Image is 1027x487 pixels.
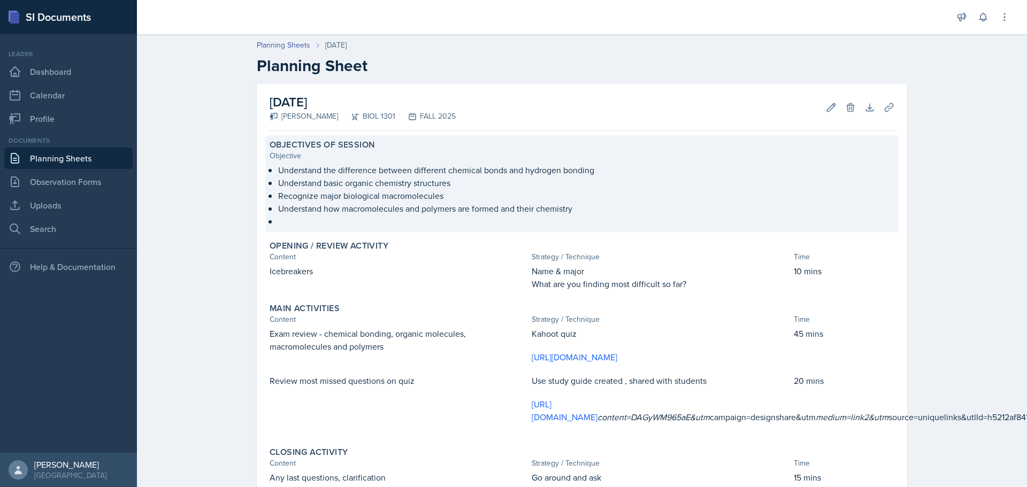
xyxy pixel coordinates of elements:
p: Review most missed questions on quiz [270,374,527,387]
div: Time [794,458,894,469]
div: FALL 2025 [395,111,456,122]
div: Objective [270,150,894,161]
p: Name & major [532,265,790,277]
p: Use study guide created , shared with students [532,374,790,387]
div: [PERSON_NAME] [270,111,338,122]
div: [GEOGRAPHIC_DATA] [34,470,106,481]
div: Help & Documentation [4,256,133,277]
label: Main Activities [270,303,340,314]
label: Closing Activity [270,447,348,458]
div: Content [270,458,527,469]
h2: Planning Sheet [257,56,907,75]
a: [URL][DOMAIN_NAME] [532,398,597,423]
a: Uploads [4,195,133,216]
div: Time [794,314,894,325]
p: Go around and ask [532,471,790,484]
h2: [DATE] [270,92,456,112]
label: Objectives of Session [270,140,375,150]
div: Strategy / Technique [532,251,790,262]
p: Exam review - chemical bonding, organic molecules, macromolecules and polymers [270,327,527,353]
a: Search [4,218,133,239]
p: Recognize major biological macromolecules [278,189,894,202]
p: Any last questions, clarification [270,471,527,484]
a: Calendar [4,84,133,106]
a: Observation Forms [4,171,133,192]
a: Dashboard [4,61,133,82]
div: [PERSON_NAME] [34,459,106,470]
div: Time [794,251,894,262]
div: Strategy / Technique [532,314,790,325]
div: BIOL 1301 [338,111,395,122]
div: Leader [4,49,133,59]
a: Planning Sheets [4,148,133,169]
div: [DATE] [325,40,347,51]
a: Profile [4,108,133,129]
p: 10 mins [794,265,894,277]
div: Strategy / Technique [532,458,790,469]
div: Documents [4,136,133,145]
p: 15 mins [794,471,894,484]
div: Content [270,251,527,262]
a: [URL][DOMAIN_NAME] [532,351,617,363]
p: 45 mins [794,327,894,340]
p: What are you finding most difficult so far? [532,277,790,290]
label: Opening / Review Activity [270,241,388,251]
p: 20 mins [794,374,894,387]
a: Planning Sheets [257,40,310,51]
p: campaign=designshare&utm source=uniquelinks&utlId=h5212af841f [532,398,790,423]
p: Understand the difference between different chemical bonds and hydrogen bonding [278,164,894,176]
em: content=DAGyWM965aE&utm [597,411,710,423]
p: Icebreakers [270,265,527,277]
p: Understand how macromolecules and polymers are formed and their chemistry [278,202,894,215]
p: Understand basic organic chemistry structures [278,176,894,189]
p: Kahoot quiz [532,327,790,340]
div: Content [270,314,527,325]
